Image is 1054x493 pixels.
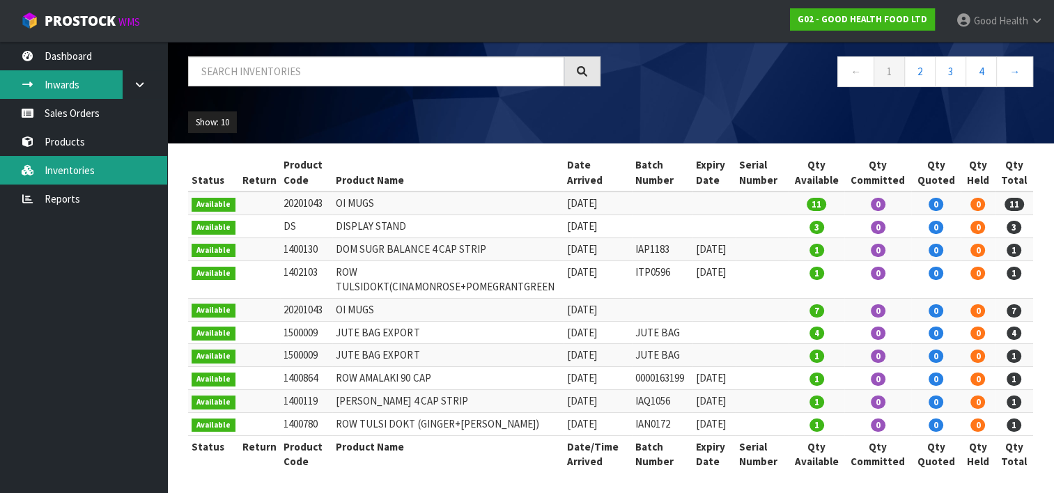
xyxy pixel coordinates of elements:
span: 0 [871,198,885,211]
span: 0 [929,198,943,211]
span: 3 [1007,221,1021,234]
span: 0 [871,396,885,409]
span: Available [192,373,235,386]
th: Expiry Date [692,435,736,472]
td: IAQ1056 [632,390,692,413]
span: 4 [809,327,824,340]
span: 0 [929,267,943,280]
span: Available [192,267,235,281]
span: [DATE] [696,394,726,407]
th: Product Code [280,435,333,472]
td: JUTE BAG [632,321,692,344]
td: ITP0596 [632,260,692,298]
td: OI MUGS [332,298,564,321]
span: 0 [929,350,943,363]
span: 1 [809,350,824,363]
span: 0 [929,221,943,234]
td: 1400130 [280,238,333,261]
span: [DATE] [696,265,726,279]
span: 0 [929,373,943,386]
th: Qty Committed [844,435,910,472]
span: Available [192,396,235,409]
th: Serial Number [736,435,789,472]
span: Health [999,14,1028,27]
td: DISPLAY STAND [332,215,564,238]
span: Available [192,418,235,432]
td: ROW TULSI DOKT (GINGER+[PERSON_NAME]) [332,413,564,436]
th: Date Arrived [564,154,632,191]
span: 0 [871,373,885,386]
th: Qty Total [995,435,1033,472]
span: 0 [970,418,985,432]
th: Date/Time Arrived [564,435,632,472]
span: 11 [1005,198,1024,211]
span: 1 [1007,418,1021,432]
a: 2 [904,56,936,86]
span: 0 [871,350,885,363]
th: Qty Held [961,435,995,472]
td: 1400864 [280,367,333,390]
span: 1 [1007,396,1021,409]
th: Qty Quoted [911,154,961,191]
input: Search inventories [188,56,564,86]
td: [DATE] [564,191,632,214]
a: 1 [874,56,905,86]
th: Qty Available [789,154,844,191]
td: DOM SUGR BALANCE 4 CAP STRIP [332,238,564,261]
td: 1402103 [280,260,333,298]
th: Product Name [332,435,564,472]
a: 3 [935,56,966,86]
td: [DATE] [564,367,632,390]
td: 1500009 [280,344,333,367]
th: Qty Available [789,435,844,472]
span: 3 [809,221,824,234]
td: [DATE] [564,390,632,413]
span: 1 [809,373,824,386]
td: [DATE] [564,344,632,367]
span: 0 [871,221,885,234]
strong: G02 - GOOD HEALTH FOOD LTD [798,13,927,25]
td: JUTE BAG EXPORT [332,344,564,367]
img: cube-alt.png [21,12,38,29]
td: [DATE] [564,298,632,321]
span: Available [192,350,235,363]
td: IAN0172 [632,413,692,436]
td: JUTE BAG EXPORT [332,321,564,344]
span: 0 [970,267,985,280]
a: 4 [966,56,997,86]
span: 0 [929,327,943,340]
td: OI MUGS [332,191,564,214]
th: Batch Number [632,154,692,191]
span: 1 [809,267,824,280]
span: Available [192,304,235,318]
td: 20201043 [280,191,333,214]
span: 0 [929,244,943,257]
td: 0000163199 [632,367,692,390]
span: 0 [970,327,985,340]
span: 0 [970,304,985,318]
button: Show: 10 [188,111,237,134]
td: 1500009 [280,321,333,344]
span: 0 [929,304,943,318]
small: WMS [118,15,140,29]
span: 0 [871,418,885,432]
span: [DATE] [696,417,726,430]
td: 1400119 [280,390,333,413]
span: 0 [970,350,985,363]
span: 0 [871,244,885,257]
span: 1 [1007,244,1021,257]
th: Qty Held [961,154,995,191]
span: 0 [929,396,943,409]
span: 1 [809,418,824,432]
span: Available [192,221,235,235]
th: Status [188,435,239,472]
span: 1 [809,396,824,409]
span: Available [192,244,235,258]
td: IAP1183 [632,238,692,261]
span: 1 [1007,350,1021,363]
span: 7 [1007,304,1021,318]
span: ProStock [45,12,116,30]
td: [DATE] [564,238,632,261]
span: 0 [871,327,885,340]
th: Product Code [280,154,333,191]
